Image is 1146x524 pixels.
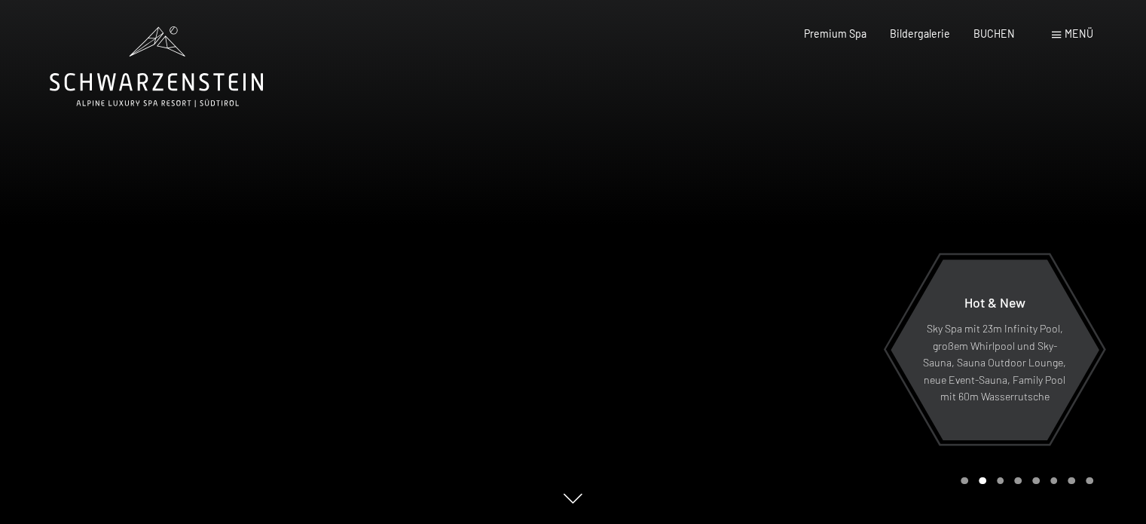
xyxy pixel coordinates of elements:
[889,259,1099,441] a: Hot & New Sky Spa mit 23m Infinity Pool, großem Whirlpool und Sky-Sauna, Sauna Outdoor Lounge, ne...
[890,27,950,40] a: Bildergalerie
[997,477,1004,485] div: Carousel Page 3
[964,294,1025,311] span: Hot & New
[955,477,1093,485] div: Carousel Pagination
[973,27,1015,40] a: BUCHEN
[922,320,1066,406] p: Sky Spa mit 23m Infinity Pool, großem Whirlpool und Sky-Sauna, Sauna Outdoor Lounge, neue Event-S...
[1086,477,1093,485] div: Carousel Page 8
[1050,477,1058,485] div: Carousel Page 6
[1068,477,1075,485] div: Carousel Page 7
[1014,477,1022,485] div: Carousel Page 4
[961,477,968,485] div: Carousel Page 1
[979,477,986,485] div: Carousel Page 2 (Current Slide)
[1065,27,1093,40] span: Menü
[1032,477,1040,485] div: Carousel Page 5
[804,27,866,40] a: Premium Spa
